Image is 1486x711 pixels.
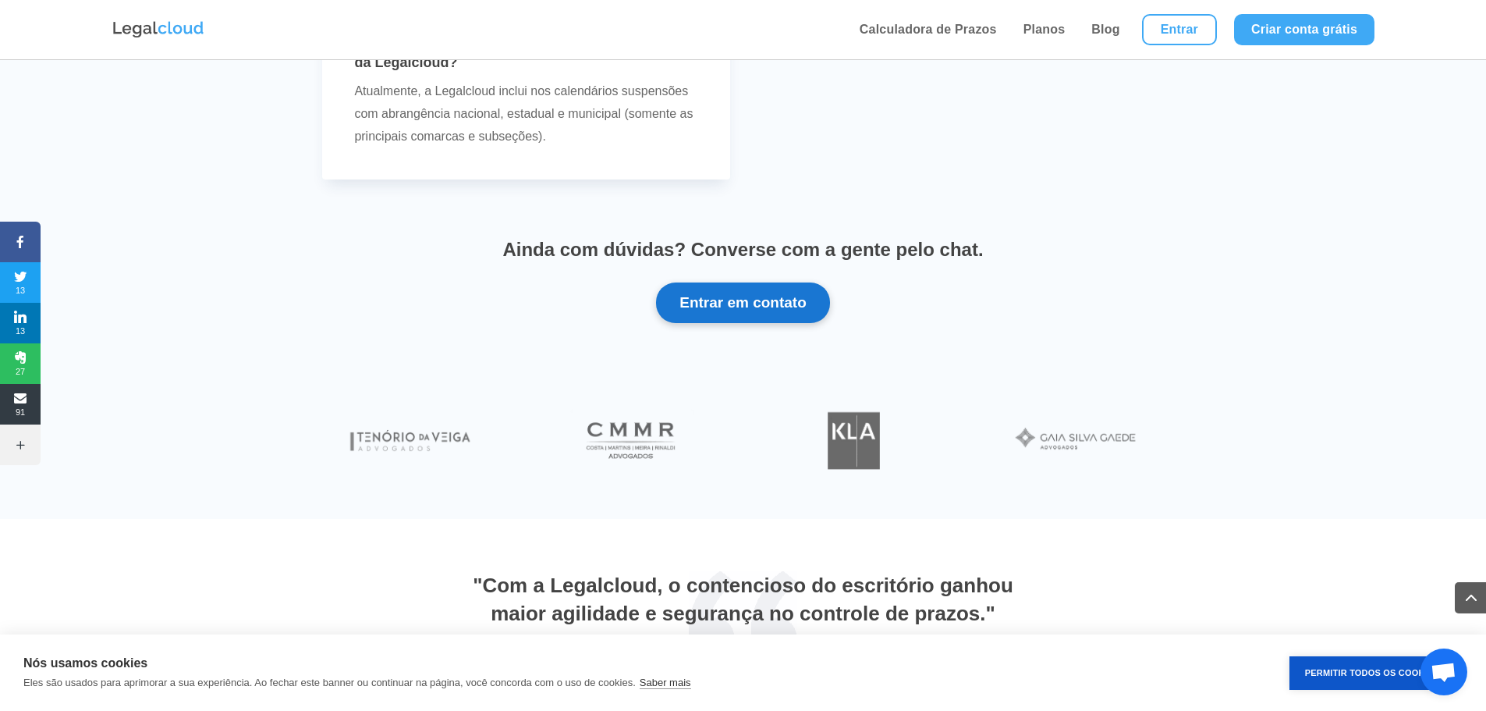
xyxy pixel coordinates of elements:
strong: Nós usamos cookies [23,656,147,670]
a: Bate-papo aberto [1420,649,1467,695]
a: Entrar [1142,14,1217,45]
a: Saber mais [640,677,691,689]
img: Koury Lopes Advogados [786,403,922,478]
img: Logo da Legalcloud [112,20,205,40]
img: Gaia Silva Gaede Advogados [1008,403,1144,478]
a: Criar conta grátis [1234,14,1374,45]
p: Eles são usados para aprimorar a sua experiência. Ao fechar este banner ou continuar na página, v... [23,677,636,688]
span: Ainda com dúvidas? Converse com a gente pelo chat. [502,239,983,260]
img: Costa Martins Meira Rinaldi [564,403,700,478]
img: Tenório da Veiga [342,403,478,478]
p: Atualmente, a Legalcloud inclui nos calendários suspensões com abrangência nacional, estadual e m... [354,80,709,148]
button: Entrar em contato [656,283,830,323]
button: Permitir Todos os Cookies [1289,656,1455,690]
span: "Com a Legalcloud, o contencioso do escritório ganhou maior agilidade e segurança no controle de ... [473,574,1013,625]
